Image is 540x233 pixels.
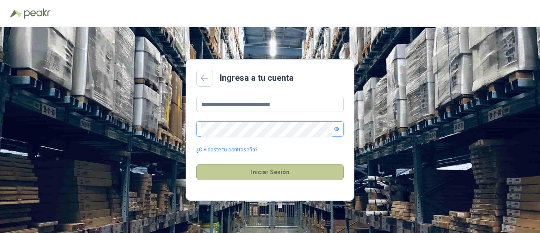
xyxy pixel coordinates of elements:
[24,8,51,19] img: Peakr
[334,126,339,132] span: eye
[196,146,257,154] a: ¿Olvidaste tu contraseña?
[196,164,344,180] button: Iniciar Sesión
[10,9,22,18] img: Logo
[220,71,294,85] h2: Ingresa a tu cuenta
